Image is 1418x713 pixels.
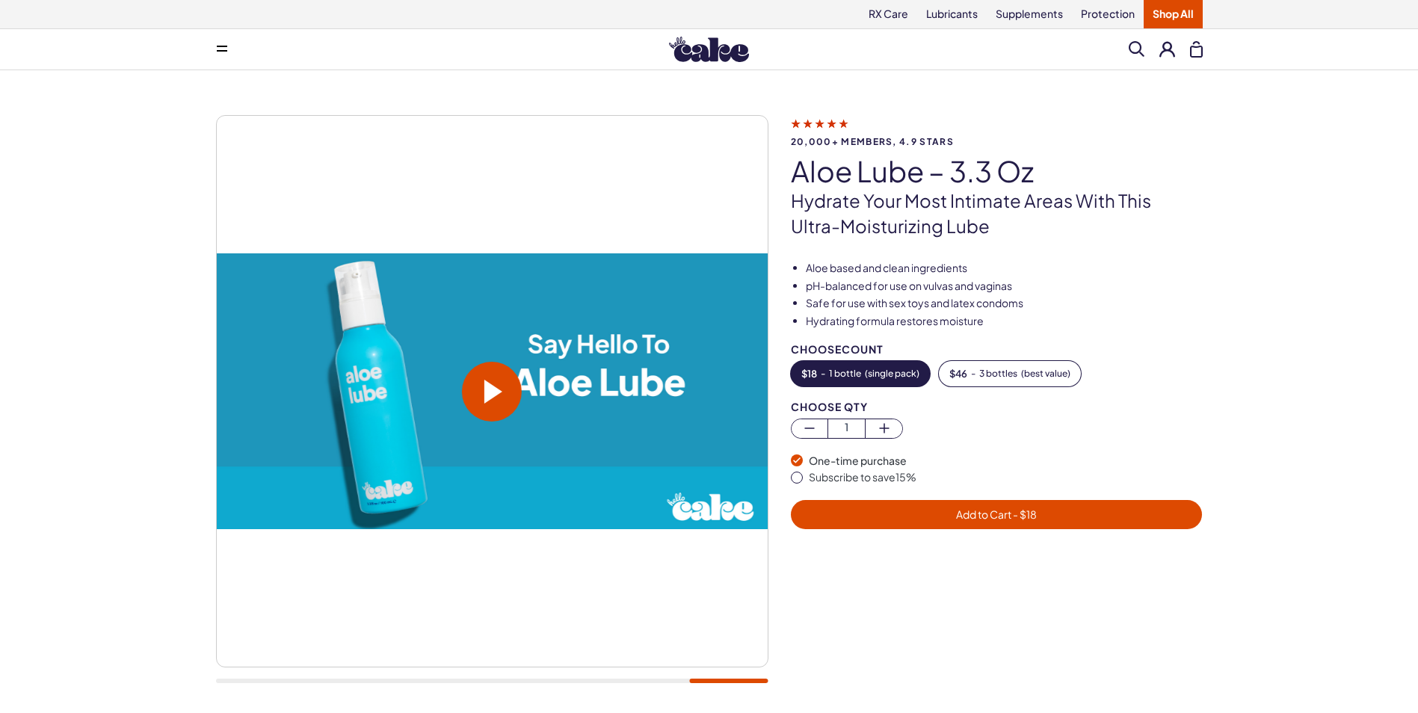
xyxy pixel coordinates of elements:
[809,454,1203,469] div: One-time purchase
[806,261,1203,276] li: Aloe based and clean ingredients
[791,344,1203,355] div: Choose Count
[829,368,861,379] span: 1 bottle
[956,507,1037,521] span: Add to Cart
[828,419,865,436] span: 1
[669,37,749,62] img: Hello Cake
[801,368,817,379] span: $ 18
[791,188,1203,238] p: Hydrate your most intimate areas with this ultra-moisturizing lube
[791,500,1203,529] button: Add to Cart - $18
[791,137,1203,146] span: 20,000+ members, 4.9 stars
[806,296,1203,311] li: Safe for use with sex toys and latex condoms
[809,470,1203,485] div: Subscribe to save 15 %
[939,361,1081,386] button: -
[949,368,967,379] span: $ 46
[806,314,1203,329] li: Hydrating formula restores moisture
[791,117,1203,146] a: 20,000+ members, 4.9 stars
[791,155,1203,187] h1: Aloe Lube – 3.3 oz
[979,368,1017,379] span: 3 bottles
[865,368,919,379] span: ( single pack )
[791,361,930,386] button: -
[1021,368,1070,379] span: ( best value )
[1011,507,1037,521] span: - $ 18
[806,279,1203,294] li: pH-balanced for use on vulvas and vaginas
[791,401,1203,413] div: Choose Qty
